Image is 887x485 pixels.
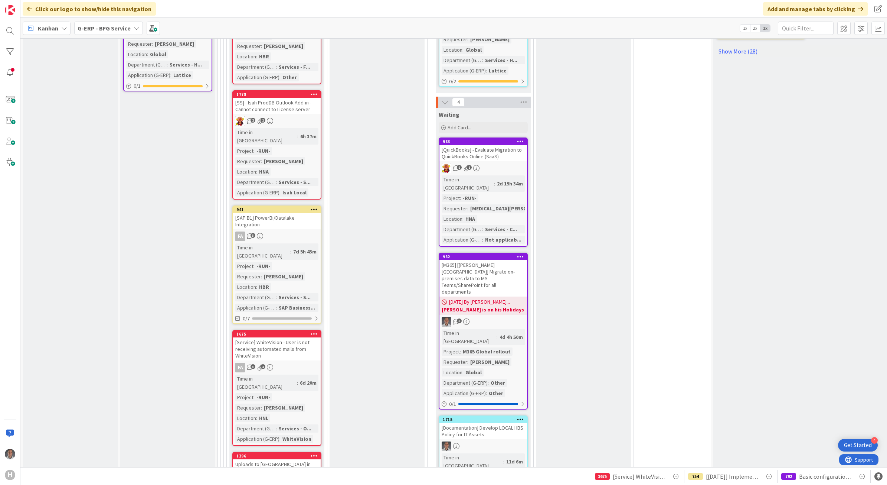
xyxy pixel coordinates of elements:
span: : [256,52,257,61]
a: 1778[SS] - Isah ProdDB Outlook Add-in - Cannot connect to License serverLCTime in [GEOGRAPHIC_DAT... [232,90,321,200]
div: HNA [464,215,477,223]
div: FA [235,363,245,372]
div: Requester [442,35,467,43]
span: : [261,272,262,281]
div: Project [235,147,253,155]
span: : [256,168,257,176]
div: 1396 [236,453,321,459]
span: 2 [251,118,255,123]
div: Lattice [171,71,193,79]
span: : [482,225,483,233]
a: 983[QuickBooks] - Evaluate Migration to QuickBooks Online (SaaS)LCTime in [GEOGRAPHIC_DATA]:2d 19... [439,138,528,247]
span: : [297,379,298,387]
span: Basic configuration Isah test environment HSG [799,472,852,481]
span: : [170,71,171,79]
div: [PERSON_NAME] [262,272,305,281]
div: Uploads to [GEOGRAPHIC_DATA] in [GEOGRAPHIC_DATA] are not working [233,459,321,476]
div: Click our logo to show/hide this navigation [23,2,156,16]
span: 8 [457,165,462,170]
span: 0/7 [243,315,250,323]
div: Services - C... [483,225,519,233]
div: Add and manage tabs by clicking [763,2,868,16]
div: Requester [442,358,467,366]
div: -RUN- [461,194,478,202]
div: 792 [781,473,796,480]
span: : [152,40,153,48]
div: Other [281,73,299,81]
span: 1 [467,165,472,170]
div: [Service] WhiteVision - User is not receiving automated mails from WhiteVision [233,337,321,360]
div: [PERSON_NAME] [468,35,511,43]
div: 6h 37m [298,132,318,140]
div: Time in [GEOGRAPHIC_DATA] [235,128,297,145]
div: Open Get Started checklist, remaining modules: 4 [838,439,878,452]
div: Other [489,379,507,387]
div: Services - F... [277,63,312,71]
span: : [253,393,255,401]
div: [Documentation] Develop LOCAL HBS Policy for IT Assets [439,423,527,439]
div: Application (G-ERP) [126,71,170,79]
div: Application (G-ERP) [235,304,276,312]
div: Project [442,194,460,202]
div: 754 [688,473,703,480]
div: FA [233,232,321,241]
div: 4d 4h 50m [498,333,525,341]
span: 1 [261,118,265,123]
div: Requester [235,157,261,165]
span: : [462,368,464,376]
div: M365 Global rollout [461,347,513,356]
div: 941[SAP B1] PowerBi/Datalake Integration [233,206,321,229]
div: Department (G-ERP) [442,56,482,64]
span: Add Card... [448,124,471,131]
span: : [256,414,257,422]
span: 0 / 2 [449,78,456,85]
div: 1396Uploads to [GEOGRAPHIC_DATA] in [GEOGRAPHIC_DATA] are not working [233,453,321,476]
div: -RUN- [255,147,272,155]
span: : [482,56,483,64]
span: [[DATE]] Implement Accountview BI information- [Data Transport to BI Datalake] [706,472,759,481]
div: Services - S... [277,178,312,186]
div: Time in [GEOGRAPHIC_DATA] [442,453,503,470]
span: 0 / 1 [449,400,456,408]
span: : [261,42,262,50]
span: [Service] WhiteVision - User is not receiving automated mails from WhiteVision [613,472,665,481]
div: [PERSON_NAME] [262,42,305,50]
div: 1778 [233,91,321,98]
span: : [253,147,255,155]
div: Location [235,52,256,61]
span: : [276,293,277,301]
span: : [482,236,483,244]
b: [PERSON_NAME] is on his Holidays [442,306,525,313]
span: : [147,50,148,58]
div: [QuickBooks] - Evaluate Migration to QuickBooks Online (SaaS) [439,145,527,161]
div: SAP Business... [277,304,317,312]
a: 941[SAP B1] PowerBi/Datalake IntegrationFATime in [GEOGRAPHIC_DATA]:7d 5h 43mProject:-RUN-Request... [232,206,321,324]
span: : [486,67,487,75]
div: [PERSON_NAME] [262,404,305,412]
div: Department (G-ERP) [235,293,276,301]
div: H [5,470,15,480]
span: : [279,73,281,81]
div: 2d 19h 34m [495,180,525,188]
span: 3x [760,25,770,32]
div: Location [442,215,462,223]
span: : [494,180,495,188]
div: Application (G-ERP) [442,389,486,397]
span: : [276,178,277,186]
img: Visit kanbanzone.com [5,5,15,15]
div: 982[M365] [[PERSON_NAME] [GEOGRAPHIC_DATA]] Migrate on-premises data to MS Teams/SharePoint for a... [439,253,527,297]
div: 941 [233,206,321,213]
span: : [467,204,468,213]
div: [PERSON_NAME] [262,157,305,165]
div: Location [235,283,256,291]
div: Project [235,393,253,401]
div: Get Started [844,442,872,449]
div: Application (G-ERP) [442,236,482,244]
span: : [167,61,168,69]
div: [PERSON_NAME] [468,358,511,366]
div: Application (G-ERP) [442,67,486,75]
div: HNA [257,168,271,176]
span: : [290,248,291,256]
div: [SAP B1] PowerBi/Datalake Integration [233,213,321,229]
span: : [460,194,461,202]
